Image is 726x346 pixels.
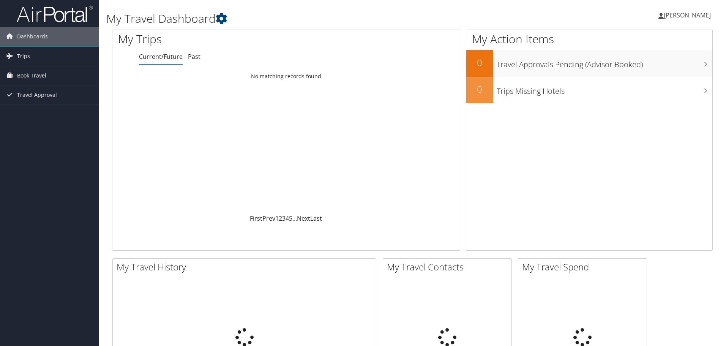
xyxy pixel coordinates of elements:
span: Travel Approval [17,85,57,104]
a: 5 [289,214,292,223]
a: 0Trips Missing Hotels [466,77,712,103]
h2: My Travel History [117,261,376,273]
a: First [250,214,262,223]
h2: My Travel Spend [522,261,647,273]
a: Last [310,214,322,223]
a: 1 [275,214,279,223]
a: Past [188,52,200,61]
h2: 0 [466,56,493,69]
a: [PERSON_NAME] [658,4,718,27]
h2: My Travel Contacts [387,261,511,273]
span: Dashboards [17,27,48,46]
a: 2 [279,214,282,223]
span: Book Travel [17,66,46,85]
img: airportal-logo.png [17,5,93,23]
span: [PERSON_NAME] [664,11,711,19]
a: 3 [282,214,286,223]
span: Trips [17,47,30,66]
h2: 0 [466,83,493,96]
span: … [292,214,297,223]
h3: Trips Missing Hotels [497,82,712,96]
h3: Travel Approvals Pending (Advisor Booked) [497,55,712,70]
h1: My Action Items [466,31,712,47]
h1: My Travel Dashboard [106,11,515,27]
a: Next [297,214,310,223]
a: 4 [286,214,289,223]
a: Prev [262,214,275,223]
h1: My Trips [118,31,309,47]
a: 0Travel Approvals Pending (Advisor Booked) [466,50,712,77]
td: No matching records found [112,70,460,83]
a: Current/Future [139,52,183,61]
